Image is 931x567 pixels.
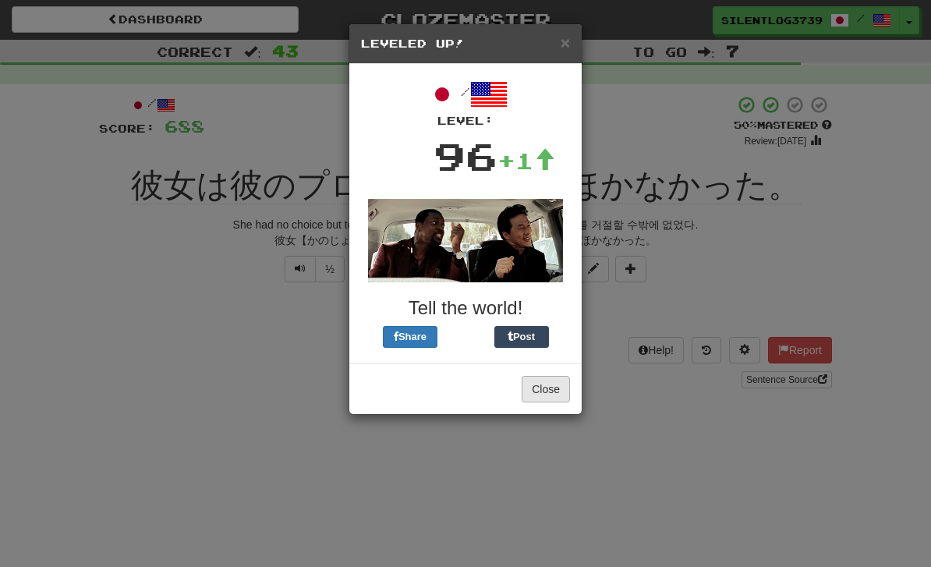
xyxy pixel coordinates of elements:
div: +1 [497,145,555,176]
button: Post [494,326,549,348]
h3: Tell the world! [361,298,570,318]
div: Level: [361,113,570,129]
div: / [361,76,570,129]
button: Share [383,326,437,348]
iframe: X Post Button [437,326,494,348]
div: 96 [434,129,497,183]
h5: Leveled Up! [361,36,570,51]
span: × [561,34,570,51]
img: jackie-chan-chris-tucker-8e28c945e4edb08076433a56fe7d8633100bcb81acdffdd6d8700cc364528c3e.gif [368,199,563,282]
button: Close [561,34,570,51]
button: Close [522,376,570,402]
